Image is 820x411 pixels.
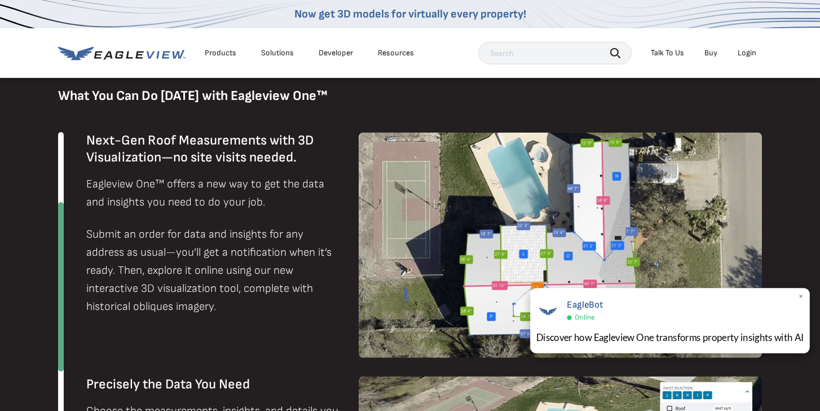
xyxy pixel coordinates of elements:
h4: Precisely the Data You Need [86,376,341,393]
span: EagleBot [567,299,603,311]
a: Developer [319,48,353,58]
a: Buy [704,48,717,58]
p: Submit an order for data and insights for any address as usual—you’ll get a notification when it’... [86,225,341,316]
div: Discover how Eagleview One transforms property insights with AI [536,330,804,344]
img: EagleBot [536,299,560,323]
span: × [798,291,804,303]
h3: What You Can Do [DATE] with Eagleview One™ [58,87,762,105]
span: Online [575,313,595,322]
input: Search [478,42,632,64]
div: Products [205,48,236,58]
a: Now get 3D models for virtually every property! [294,7,526,21]
div: Resources [378,48,414,58]
div: Solutions [261,48,294,58]
p: Eagleview One™ offers a new way to get the data and insights you need to do your job. [86,175,341,211]
h4: Next-Gen Roof Measurements with 3D Visualization—no site visits needed. [86,132,341,166]
div: Login [738,48,756,58]
div: Talk To Us [651,48,684,58]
